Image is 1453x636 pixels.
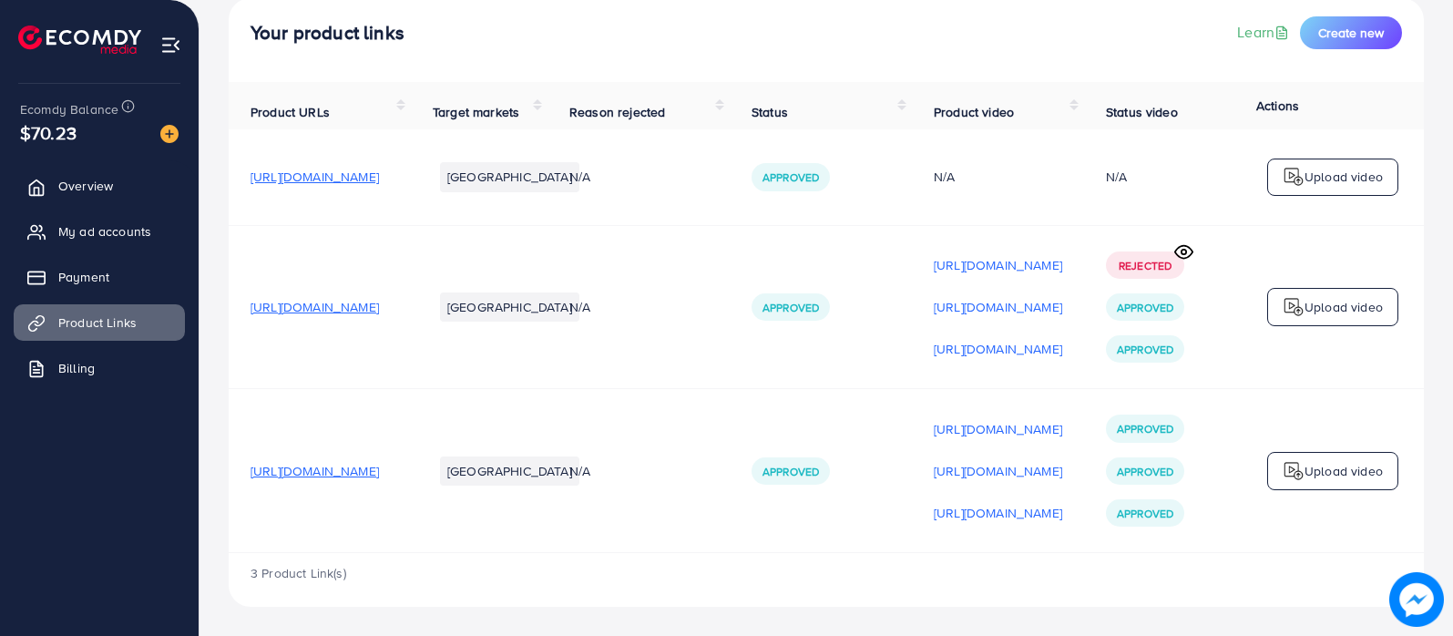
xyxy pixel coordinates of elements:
[440,162,579,191] li: [GEOGRAPHIC_DATA]
[1283,166,1305,188] img: logo
[934,460,1062,482] p: [URL][DOMAIN_NAME]
[1117,464,1173,479] span: Approved
[1256,97,1299,115] span: Actions
[1283,296,1305,318] img: logo
[1305,296,1383,318] p: Upload video
[433,103,519,121] span: Target markets
[160,35,181,56] img: menu
[934,168,1062,186] div: N/A
[58,359,95,377] span: Billing
[934,296,1062,318] p: [URL][DOMAIN_NAME]
[1305,166,1383,188] p: Upload video
[18,26,141,54] img: logo
[251,103,330,121] span: Product URLs
[762,169,819,185] span: Approved
[14,213,185,250] a: My ad accounts
[14,259,185,295] a: Payment
[1106,103,1178,121] span: Status video
[14,350,185,386] a: Billing
[14,304,185,341] a: Product Links
[440,292,579,322] li: [GEOGRAPHIC_DATA]
[1318,24,1384,42] span: Create new
[251,298,379,316] span: [URL][DOMAIN_NAME]
[934,338,1062,360] p: [URL][DOMAIN_NAME]
[14,168,185,204] a: Overview
[20,100,118,118] span: Ecomdy Balance
[1305,460,1383,482] p: Upload video
[160,125,179,143] img: image
[934,103,1014,121] span: Product video
[569,103,665,121] span: Reason rejected
[440,456,579,486] li: [GEOGRAPHIC_DATA]
[1106,168,1127,186] div: N/A
[569,298,590,316] span: N/A
[58,177,113,195] span: Overview
[58,313,137,332] span: Product Links
[251,462,379,480] span: [URL][DOMAIN_NAME]
[1237,22,1293,43] a: Learn
[251,564,346,582] span: 3 Product Link(s)
[934,254,1062,276] p: [URL][DOMAIN_NAME]
[1117,421,1173,436] span: Approved
[1389,572,1444,627] img: image
[569,462,590,480] span: N/A
[20,119,77,146] span: $70.23
[1119,258,1172,273] span: Rejected
[1283,460,1305,482] img: logo
[1117,342,1173,357] span: Approved
[762,464,819,479] span: Approved
[934,502,1062,524] p: [URL][DOMAIN_NAME]
[1117,300,1173,315] span: Approved
[569,168,590,186] span: N/A
[762,300,819,315] span: Approved
[1300,16,1402,49] button: Create new
[934,418,1062,440] p: [URL][DOMAIN_NAME]
[1117,506,1173,521] span: Approved
[752,103,788,121] span: Status
[58,268,109,286] span: Payment
[251,168,379,186] span: [URL][DOMAIN_NAME]
[58,222,151,241] span: My ad accounts
[251,22,404,45] h4: Your product links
